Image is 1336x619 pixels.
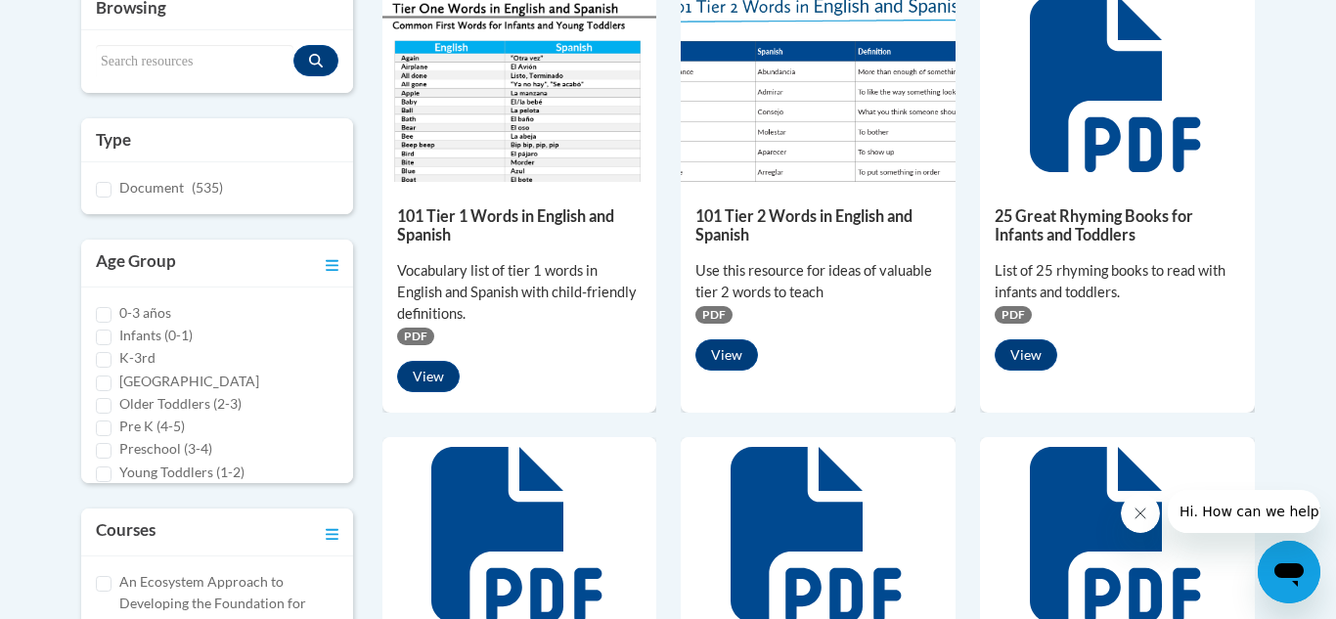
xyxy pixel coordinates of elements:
[695,306,733,324] span: PDF
[119,438,212,460] label: Preschool (3-4)
[1168,490,1320,533] iframe: Message from company
[995,339,1057,371] button: View
[293,45,338,76] button: Search resources
[192,179,223,196] span: (535)
[119,393,242,415] label: Older Toddlers (2-3)
[695,206,941,244] h5: 101 Tier 2 Words in English and Spanish
[397,206,643,244] h5: 101 Tier 1 Words in English and Spanish
[96,518,156,546] h3: Courses
[326,249,338,277] a: Toggle collapse
[12,14,158,29] span: Hi. How can we help?
[695,339,758,371] button: View
[397,328,434,345] span: PDF
[96,249,176,277] h3: Age Group
[326,518,338,546] a: Toggle collapse
[397,260,643,325] div: Vocabulary list of tier 1 words in English and Spanish with child-friendly definitions.
[995,306,1032,324] span: PDF
[119,416,185,437] label: Pre K (4-5)
[119,347,156,369] label: K-3rd
[119,302,171,324] label: 0-3 años
[695,260,941,303] div: Use this resource for ideas of valuable tier 2 words to teach
[119,462,245,483] label: Young Toddlers (1-2)
[995,206,1240,244] h5: 25 Great Rhyming Books for Infants and Toddlers
[1258,541,1320,603] iframe: Button to launch messaging window
[397,361,460,392] button: View
[1121,494,1160,533] iframe: Close message
[96,128,338,152] h3: Type
[96,45,293,78] input: Search resources
[119,325,193,346] label: Infants (0-1)
[119,179,184,196] span: Document
[119,371,259,392] label: [GEOGRAPHIC_DATA]
[995,260,1240,303] div: List of 25 rhyming books to read with infants and toddlers.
